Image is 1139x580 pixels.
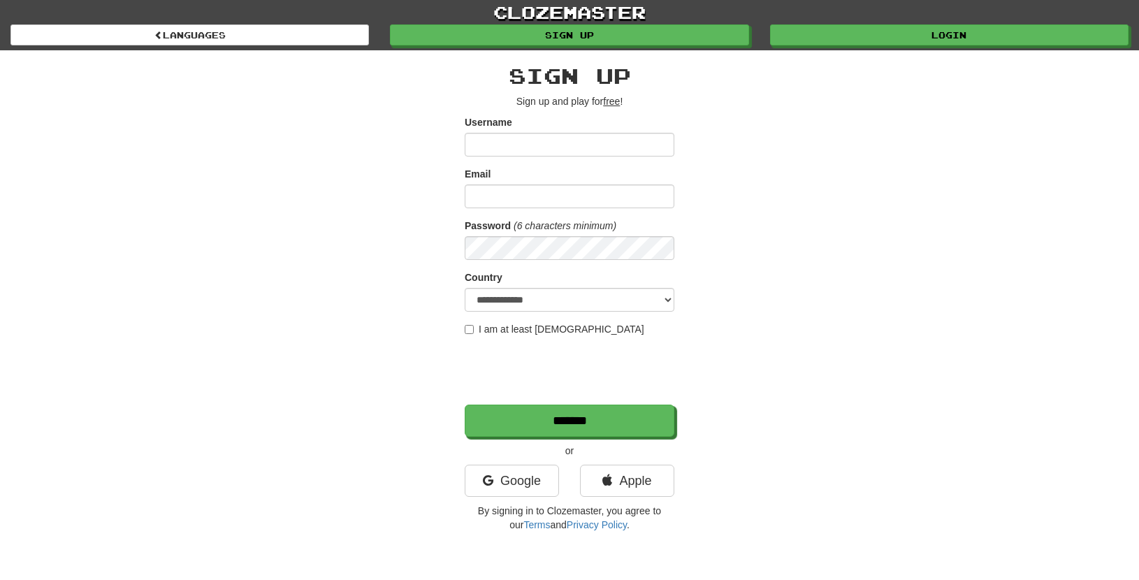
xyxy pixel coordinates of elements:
a: Google [465,465,559,497]
input: I am at least [DEMOGRAPHIC_DATA] [465,325,474,334]
u: free [603,96,620,107]
p: Sign up and play for ! [465,94,674,108]
p: or [465,444,674,458]
label: Password [465,219,511,233]
iframe: reCAPTCHA [465,343,677,398]
a: Login [770,24,1129,45]
a: Languages [10,24,369,45]
a: Apple [580,465,674,497]
label: Username [465,115,512,129]
label: I am at least [DEMOGRAPHIC_DATA] [465,322,644,336]
a: Terms [523,519,550,530]
label: Country [465,270,502,284]
a: Privacy Policy [567,519,627,530]
label: Email [465,167,491,181]
h2: Sign up [465,64,674,87]
em: (6 characters minimum) [514,220,616,231]
a: Sign up [390,24,748,45]
p: By signing in to Clozemaster, you agree to our and . [465,504,674,532]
